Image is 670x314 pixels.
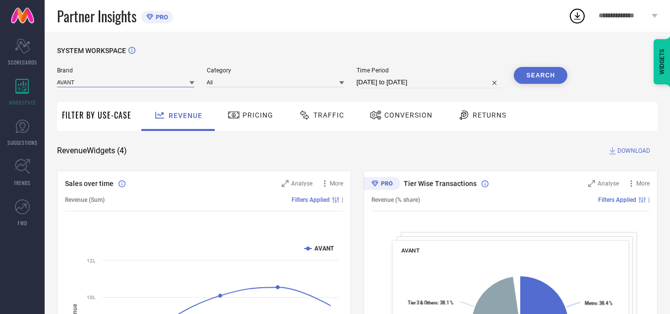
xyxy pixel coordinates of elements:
[9,99,36,106] span: WORKSPACE
[62,109,131,121] span: Filter By Use-Case
[408,300,453,306] text: : 38.1 %
[588,180,595,187] svg: Zoom
[357,76,502,88] input: Select time period
[87,295,96,300] text: 10L
[57,6,136,26] span: Partner Insights
[342,196,343,203] span: |
[14,179,31,187] span: TRENDS
[153,13,168,21] span: PRO
[648,196,650,203] span: |
[585,301,597,306] tspan: Metro
[617,146,650,156] span: DOWNLOAD
[18,219,27,227] span: FWD
[243,111,273,119] span: Pricing
[371,196,420,203] span: Revenue (% share)
[314,245,334,252] text: AVANT
[282,180,289,187] svg: Zoom
[473,111,506,119] span: Returns
[291,180,312,187] span: Analyse
[65,196,105,203] span: Revenue (Sum)
[598,196,636,203] span: Filters Applied
[7,139,38,146] span: SUGGESTIONS
[57,47,126,55] span: SYSTEM WORKSPACE
[384,111,432,119] span: Conversion
[514,67,567,84] button: Search
[404,180,477,188] span: Tier Wise Transactions
[585,301,612,306] text: : 38.4 %
[207,67,344,74] span: Category
[57,67,194,74] span: Brand
[401,247,420,254] span: AVANT
[330,180,343,187] span: More
[636,180,650,187] span: More
[313,111,344,119] span: Traffic
[8,59,37,66] span: SCORECARDS
[568,7,586,25] div: Open download list
[598,180,619,187] span: Analyse
[364,177,400,192] div: Premium
[169,112,202,120] span: Revenue
[65,180,114,188] span: Sales over time
[292,196,330,203] span: Filters Applied
[408,300,437,306] tspan: Tier 3 & Others
[357,67,502,74] span: Time Period
[57,146,127,156] span: Revenue Widgets ( 4 )
[87,258,96,263] text: 12L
